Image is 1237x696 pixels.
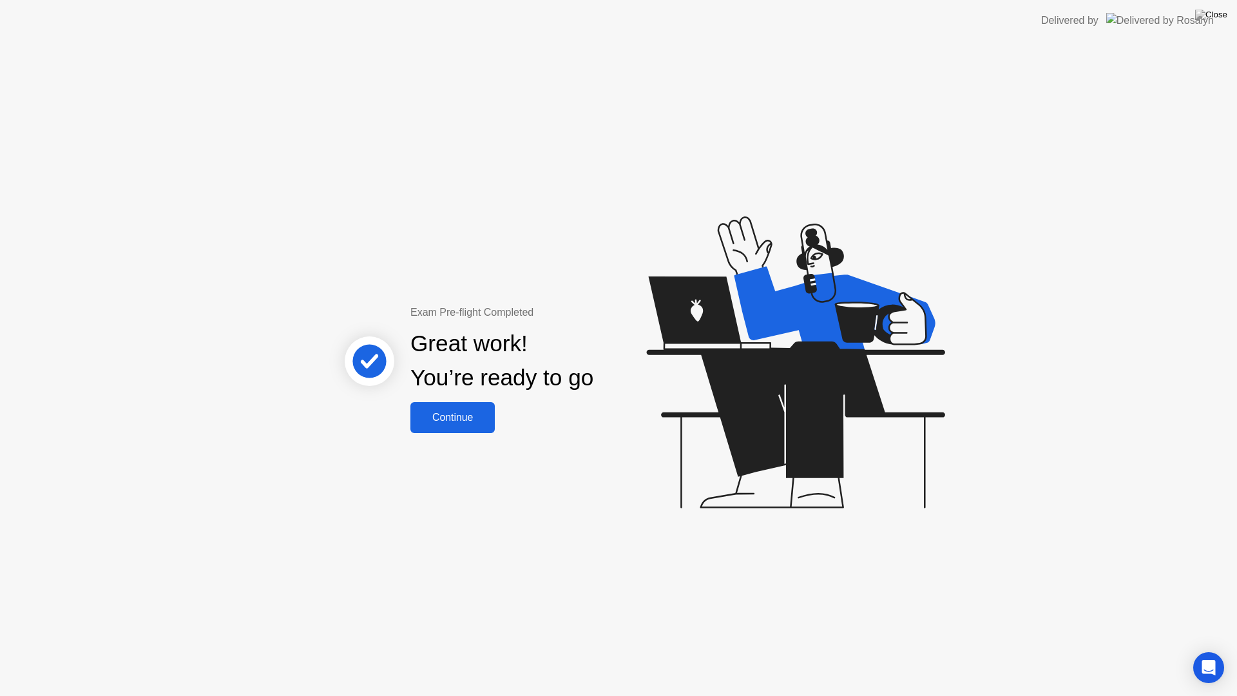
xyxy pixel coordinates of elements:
div: Delivered by [1041,13,1098,28]
div: Open Intercom Messenger [1193,652,1224,683]
img: Delivered by Rosalyn [1106,13,1214,28]
div: Great work! You’re ready to go [410,327,593,395]
img: Close [1195,10,1227,20]
div: Exam Pre-flight Completed [410,305,676,320]
div: Continue [414,412,491,423]
button: Continue [410,402,495,433]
